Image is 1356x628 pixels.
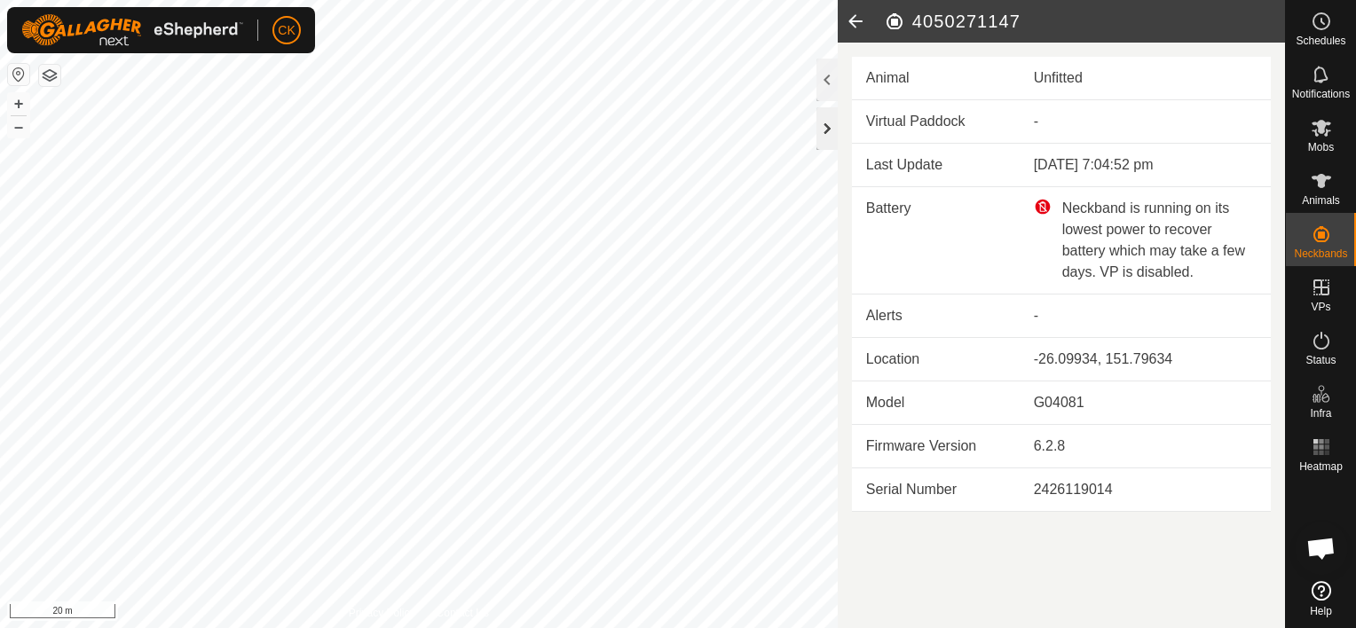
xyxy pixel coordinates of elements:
button: Reset Map [8,64,29,85]
button: – [8,116,29,137]
a: Contact Us [437,605,489,621]
span: CK [278,21,295,40]
span: Schedules [1296,35,1345,46]
span: VPs [1311,302,1330,312]
td: Battery [852,187,1020,294]
div: Neckband is running on its lowest power to recover battery which may take a few days. VP is disab... [1034,198,1257,283]
span: Mobs [1308,142,1334,153]
td: Last Update [852,144,1020,187]
div: 2426119014 [1034,479,1257,500]
span: Help [1310,606,1332,616]
button: Map Layers [39,65,60,86]
h2: 4050271147 [884,11,1285,32]
app-display-virtual-paddock-transition: - [1034,114,1038,129]
span: Heatmap [1299,461,1343,472]
td: Model [852,381,1020,425]
img: Gallagher Logo [21,14,243,46]
td: - [1020,294,1271,338]
button: + [8,93,29,114]
span: Infra [1310,408,1331,419]
td: Serial Number [852,468,1020,512]
div: -26.09934, 151.79634 [1034,349,1257,370]
span: Animals [1302,195,1340,206]
div: 6.2.8 [1034,436,1257,457]
div: [DATE] 7:04:52 pm [1034,154,1257,176]
div: Open chat [1295,522,1348,575]
a: Privacy Policy [349,605,415,621]
div: Unfitted [1034,67,1257,89]
a: Help [1286,574,1356,624]
span: Notifications [1292,89,1350,99]
span: Neckbands [1294,248,1347,259]
td: Firmware Version [852,425,1020,468]
span: Status [1305,355,1336,365]
td: Animal [852,57,1020,100]
div: G04081 [1034,392,1257,413]
td: Alerts [852,294,1020,338]
td: Virtual Paddock [852,100,1020,144]
td: Location [852,338,1020,381]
